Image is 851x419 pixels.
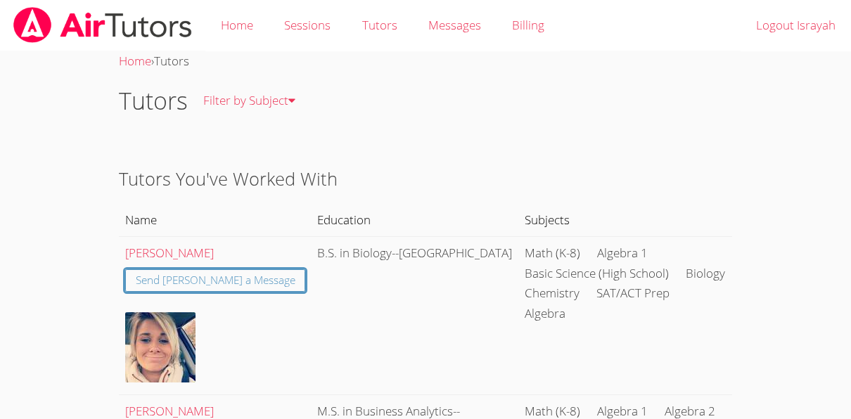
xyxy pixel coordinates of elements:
li: Algebra [525,304,565,324]
li: Math (K-8) [525,243,580,264]
span: Tutors [154,53,189,69]
div: › [119,51,731,72]
span: Messages [428,17,481,33]
li: Biology [686,264,725,284]
li: SAT/ACT Prep [596,283,670,304]
li: Chemistry [525,283,580,304]
td: B.S. in Biology--[GEOGRAPHIC_DATA] [312,236,518,394]
img: avatar.png [125,312,196,382]
img: airtutors_banner-c4298cdbf04f3fff15de1276eac7730deb9818008684d7c2e4769d2f7ddbe033.png [12,7,193,43]
a: [PERSON_NAME] [125,245,214,261]
th: Subjects [518,204,732,236]
li: Algebra 1 [597,243,648,264]
th: Education [312,204,518,236]
h2: Tutors You've Worked With [119,165,731,192]
a: [PERSON_NAME] [125,403,214,419]
th: Name [119,204,312,236]
a: Filter by Subject [188,75,311,127]
li: Basic Science (High School) [525,264,669,284]
a: Send [PERSON_NAME] a Message [125,269,306,292]
a: Home [119,53,151,69]
h1: Tutors [119,83,188,119]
